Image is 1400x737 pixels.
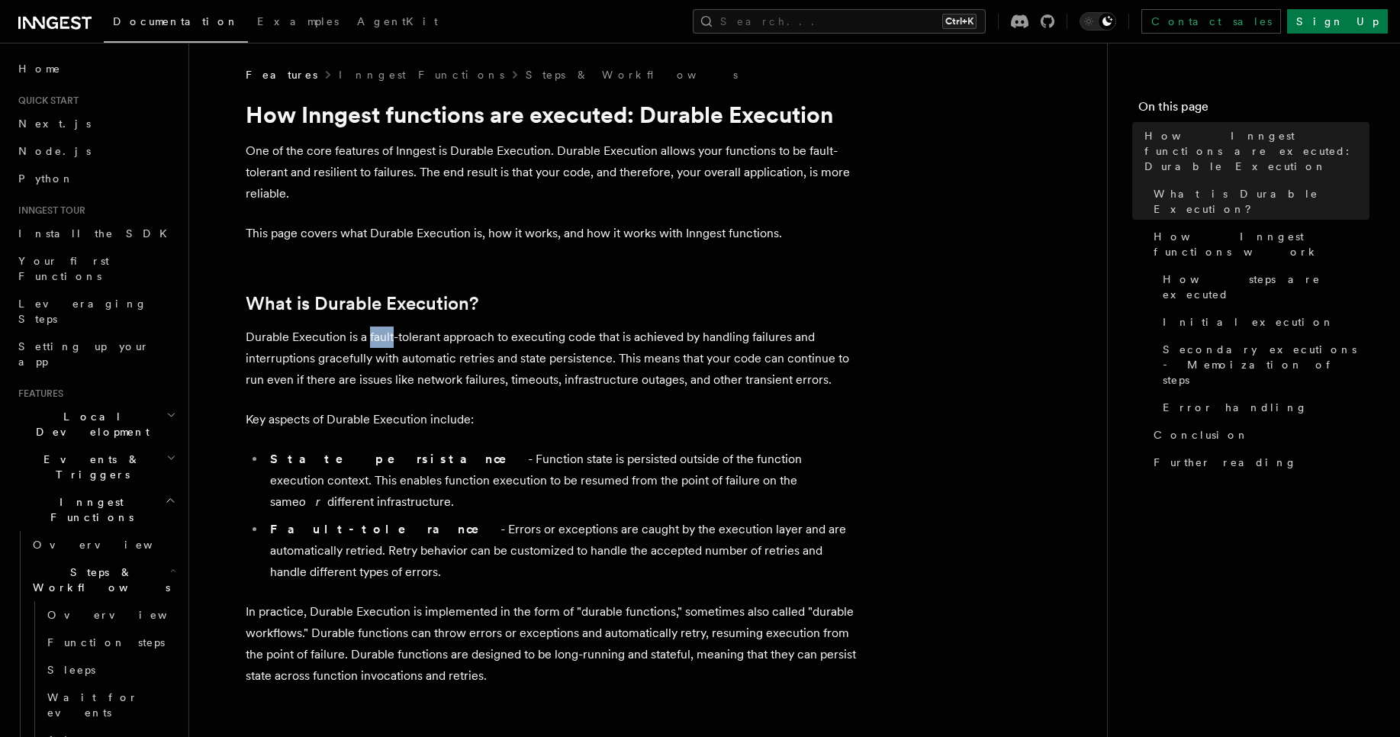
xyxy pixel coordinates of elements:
a: Steps & Workflows [526,67,738,82]
a: Leveraging Steps [12,290,179,333]
a: Function steps [41,629,179,656]
span: Leveraging Steps [18,298,147,325]
a: How Inngest functions work [1147,223,1369,266]
span: Inngest tour [12,204,85,217]
button: Steps & Workflows [27,558,179,601]
button: Local Development [12,403,179,446]
strong: Fault-tolerance [270,522,500,536]
p: Key aspects of Durable Execution include: [246,409,856,430]
a: Documentation [104,5,248,43]
span: Python [18,172,74,185]
h4: On this page [1138,98,1369,122]
span: Conclusion [1154,427,1249,443]
span: Install the SDK [18,227,176,240]
a: Overview [41,601,179,629]
button: Search...Ctrl+K [693,9,986,34]
strong: State persistance [270,452,528,466]
span: Local Development [12,409,166,439]
a: Setting up your app [12,333,179,375]
a: Home [12,55,179,82]
button: Inngest Functions [12,488,179,531]
a: Sleeps [41,656,179,684]
span: Error handling [1163,400,1308,415]
a: Inngest Functions [339,67,504,82]
kbd: Ctrl+K [942,14,977,29]
span: How Inngest functions are executed: Durable Execution [1144,128,1369,174]
span: Features [12,388,63,400]
a: Secondary executions - Memoization of steps [1157,336,1369,394]
a: Wait for events [41,684,179,726]
span: Examples [257,15,339,27]
span: Next.js [18,117,91,130]
button: Toggle dark mode [1080,12,1116,31]
span: Features [246,67,317,82]
a: Contact sales [1141,9,1281,34]
span: Your first Functions [18,255,109,282]
a: Further reading [1147,449,1369,476]
a: Python [12,165,179,192]
li: - Function state is persisted outside of the function execution context. This enables function ex... [266,449,856,513]
span: Node.js [18,145,91,157]
span: What is Durable Execution? [1154,186,1369,217]
span: Events & Triggers [12,452,166,482]
span: Function steps [47,636,165,648]
span: Further reading [1154,455,1297,470]
a: Overview [27,531,179,558]
span: How Inngest functions work [1154,229,1369,259]
p: Durable Execution is a fault-tolerant approach to executing code that is achieved by handling fai... [246,327,856,391]
span: Sleeps [47,664,95,676]
a: Conclusion [1147,421,1369,449]
span: Setting up your app [18,340,150,368]
a: Sign Up [1287,9,1388,34]
span: Home [18,61,61,76]
a: Initial execution [1157,308,1369,336]
p: One of the core features of Inngest is Durable Execution. Durable Execution allows your functions... [246,140,856,204]
li: - Errors or exceptions are caught by the execution layer and are automatically retried. Retry beh... [266,519,856,583]
a: What is Durable Execution? [246,293,478,314]
span: Overview [33,539,190,551]
p: In practice, Durable Execution is implemented in the form of "durable functions," sometimes also ... [246,601,856,687]
a: AgentKit [348,5,447,41]
a: Error handling [1157,394,1369,421]
span: Overview [47,609,204,621]
a: Examples [248,5,348,41]
span: How steps are executed [1163,272,1369,302]
a: What is Durable Execution? [1147,180,1369,223]
a: Node.js [12,137,179,165]
span: Secondary executions - Memoization of steps [1163,342,1369,388]
span: Inngest Functions [12,494,165,525]
h1: How Inngest functions are executed: Durable Execution [246,101,856,128]
a: How Inngest functions are executed: Durable Execution [1138,122,1369,180]
a: Install the SDK [12,220,179,247]
span: Steps & Workflows [27,565,170,595]
span: Initial execution [1163,314,1334,330]
a: Your first Functions [12,247,179,290]
span: Documentation [113,15,239,27]
p: This page covers what Durable Execution is, how it works, and how it works with Inngest functions. [246,223,856,244]
a: How steps are executed [1157,266,1369,308]
a: Next.js [12,110,179,137]
span: AgentKit [357,15,438,27]
span: Wait for events [47,691,138,719]
span: Quick start [12,95,79,107]
button: Events & Triggers [12,446,179,488]
em: or [299,494,327,509]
